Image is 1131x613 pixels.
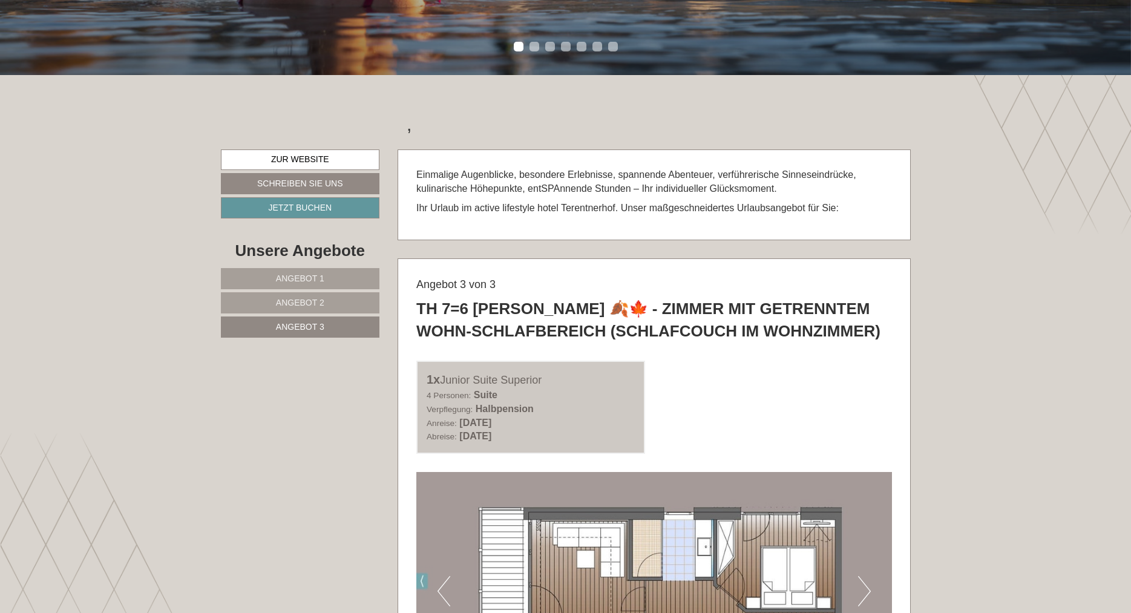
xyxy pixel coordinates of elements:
b: Halbpension [476,404,534,414]
b: Suite [474,390,497,400]
small: Anreise: [427,419,457,428]
div: Junior Suite Superior [427,371,635,388]
span: Angebot 2 [276,298,324,307]
b: [DATE] [459,418,491,428]
button: Previous [438,576,450,606]
span: Angebot 3 [276,322,324,332]
small: Verpflegung: [427,405,473,414]
h1: , [407,114,411,134]
a: Schreiben Sie uns [221,173,380,194]
a: Zur Website [221,149,380,170]
span: Angebot 3 von 3 [416,278,496,290]
p: Einmalige Augenblicke, besondere Erlebnisse, spannende Abenteuer, verführerische Sinneseindrücke,... [416,168,892,196]
div: TH 7=6 [PERSON_NAME] 🍂🍁 - Zimmer mit getrenntem Wohn-Schlafbereich (Schlafcouch im Wohnzimmer) [416,298,892,343]
b: [DATE] [459,431,491,441]
p: Ihr Urlaub im active lifestyle hotel Terentnerhof. Unser maßgeschneidertes Urlaubsangebot für Sie: [416,202,892,215]
small: 4 Personen: [427,391,471,400]
button: Next [858,576,871,606]
b: 1x [427,373,440,386]
span: Angebot 1 [276,274,324,283]
div: Unsere Angebote [221,240,380,262]
small: Abreise: [427,432,457,441]
a: Jetzt buchen [221,197,380,218]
